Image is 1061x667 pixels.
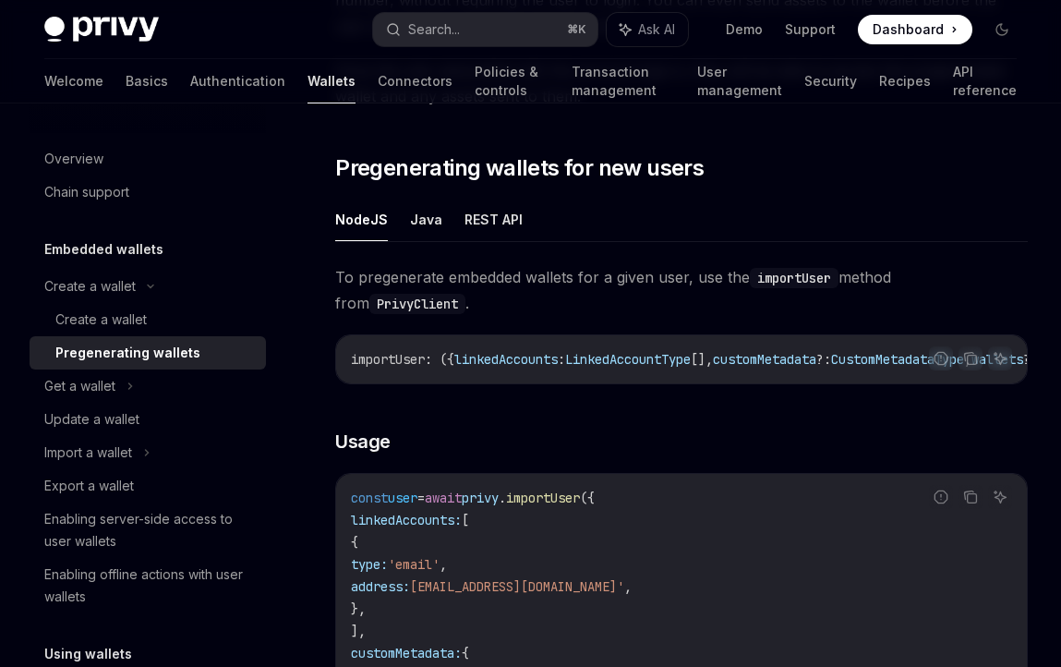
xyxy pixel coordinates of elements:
[30,403,266,436] a: Update a wallet
[373,13,597,46] button: Search...⌘K
[44,408,139,431] div: Update a wallet
[462,512,469,528] span: [
[565,351,691,368] span: LinkedAccountType
[30,303,266,336] a: Create a wallet
[987,15,1017,44] button: Toggle dark mode
[454,351,558,368] span: linkedAccounts
[988,346,1012,370] button: Ask AI
[953,59,1017,103] a: API reference
[44,275,136,297] div: Create a wallet
[30,558,266,613] a: Enabling offline actions with user wallets
[30,336,266,370] a: Pregenerating wallets
[44,181,129,203] div: Chain support
[335,198,388,241] button: NodeJS
[417,490,425,506] span: =
[335,153,704,183] span: Pregenerating wallets for new users
[190,59,285,103] a: Authentication
[351,600,366,617] span: },
[30,503,266,558] a: Enabling server-side access to user wallets
[873,20,944,39] span: Dashboard
[44,508,255,552] div: Enabling server-side access to user wallets
[1023,351,1038,368] span: ?:
[572,59,675,103] a: Transaction management
[440,556,447,573] span: ,
[988,485,1012,509] button: Ask AI
[499,490,506,506] span: .
[351,556,388,573] span: type:
[624,578,632,595] span: ,
[369,294,465,314] code: PrivyClient
[785,20,836,39] a: Support
[410,578,624,595] span: [EMAIL_ADDRESS][DOMAIN_NAME]'
[410,198,442,241] button: Java
[44,442,132,464] div: Import a wallet
[506,490,580,506] span: importUser
[351,645,462,661] span: customMetadata:
[462,645,469,661] span: {
[462,490,499,506] span: privy
[638,20,675,39] span: Ask AI
[464,198,523,241] button: REST API
[858,15,972,44] a: Dashboard
[804,59,857,103] a: Security
[607,13,688,46] button: Ask AI
[726,20,763,39] a: Demo
[408,18,460,41] div: Search...
[831,351,964,368] span: CustomMetadataType
[44,375,115,397] div: Get a wallet
[351,623,366,639] span: ],
[30,142,266,176] a: Overview
[713,351,816,368] span: customMetadata
[475,59,549,103] a: Policies & controls
[750,268,838,288] code: importUser
[425,351,454,368] span: : ({
[307,59,356,103] a: Wallets
[30,176,266,209] a: Chain support
[388,556,440,573] span: 'email'
[959,485,983,509] button: Copy the contents from the code block
[351,351,425,368] span: importUser
[378,59,452,103] a: Connectors
[929,346,953,370] button: Report incorrect code
[55,309,147,331] div: Create a wallet
[816,351,831,368] span: ?:
[879,59,931,103] a: Recipes
[335,429,391,455] span: Usage
[44,59,103,103] a: Welcome
[44,564,255,608] div: Enabling offline actions with user wallets
[425,490,462,506] span: await
[580,490,595,506] span: ({
[335,264,1028,316] span: To pregenerate embedded wallets for a given user, use the method from .
[697,59,782,103] a: User management
[351,534,358,551] span: {
[44,475,134,497] div: Export a wallet
[55,342,200,364] div: Pregenerating wallets
[388,490,417,506] span: user
[691,351,713,368] span: [],
[44,17,159,42] img: dark logo
[558,351,565,368] span: :
[30,469,266,503] a: Export a wallet
[929,485,953,509] button: Report incorrect code
[351,578,410,595] span: address:
[44,148,103,170] div: Overview
[44,238,163,261] h5: Embedded wallets
[351,512,462,528] span: linkedAccounts:
[351,490,388,506] span: const
[126,59,168,103] a: Basics
[959,346,983,370] button: Copy the contents from the code block
[44,643,132,665] h5: Using wallets
[567,22,586,37] span: ⌘ K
